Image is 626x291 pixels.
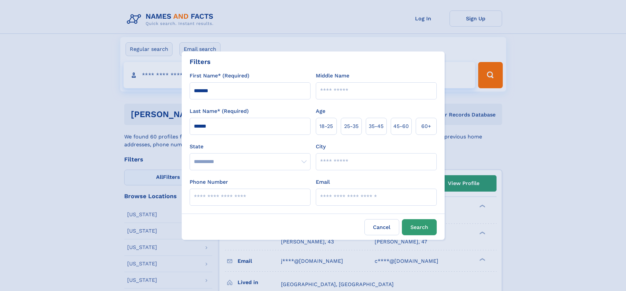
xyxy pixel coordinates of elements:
[190,143,311,151] label: State
[369,122,383,130] span: 35‑45
[319,122,333,130] span: 18‑25
[190,107,249,115] label: Last Name* (Required)
[316,72,349,80] label: Middle Name
[364,219,399,235] label: Cancel
[402,219,437,235] button: Search
[316,143,326,151] label: City
[190,57,211,67] div: Filters
[190,178,228,186] label: Phone Number
[190,72,249,80] label: First Name* (Required)
[421,122,431,130] span: 60+
[393,122,409,130] span: 45‑60
[344,122,359,130] span: 25‑35
[316,178,330,186] label: Email
[316,107,325,115] label: Age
